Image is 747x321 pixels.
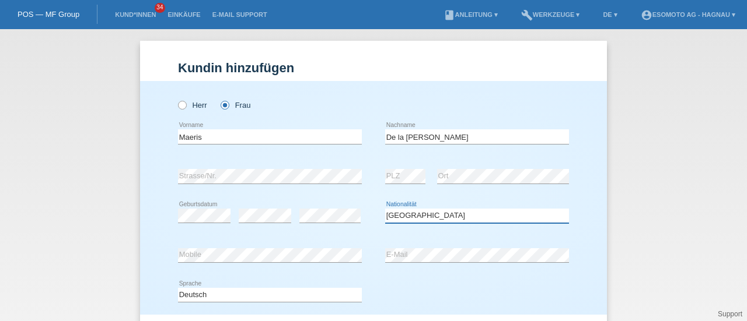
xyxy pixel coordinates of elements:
a: POS — MF Group [18,10,79,19]
label: Herr [178,101,207,110]
i: book [444,9,455,21]
a: bookAnleitung ▾ [438,11,504,18]
i: build [521,9,533,21]
a: E-Mail Support [207,11,273,18]
a: Einkäufe [162,11,206,18]
a: account_circleEsomoto AG - Hagnau ▾ [635,11,741,18]
a: buildWerkzeuge ▾ [515,11,586,18]
a: Support [718,310,742,318]
label: Frau [221,101,250,110]
i: account_circle [641,9,652,21]
span: 34 [155,3,165,13]
input: Herr [178,101,186,108]
h1: Kundin hinzufügen [178,61,569,75]
input: Frau [221,101,228,108]
a: Kund*innen [109,11,162,18]
a: DE ▾ [597,11,623,18]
